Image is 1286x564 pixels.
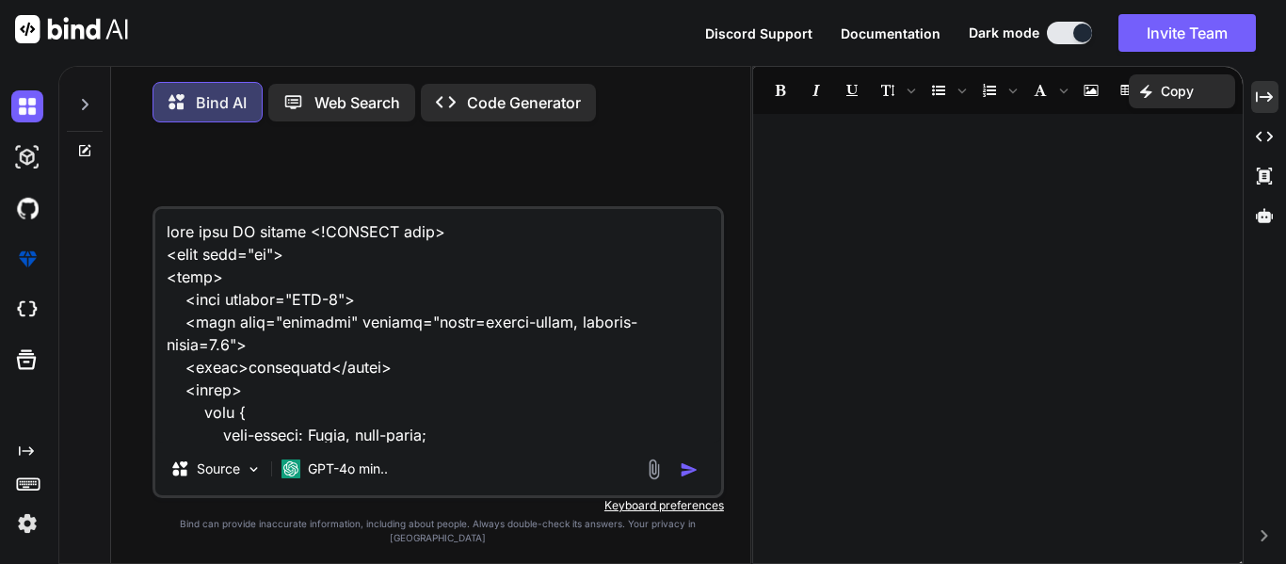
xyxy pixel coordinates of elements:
img: premium [11,243,43,275]
p: Bind can provide inaccurate information, including about people. Always double-check its answers.... [153,517,724,545]
span: Dark mode [969,24,1039,42]
span: Italic [799,74,833,106]
span: Insert Ordered List [973,74,1021,106]
span: Documentation [841,25,940,41]
img: GPT-4o mini [281,459,300,478]
span: Bold [764,74,797,106]
p: GPT-4o min.. [308,459,388,478]
p: Keyboard preferences [153,498,724,513]
span: Font size [871,74,920,106]
img: githubDark [11,192,43,224]
span: Font family [1023,74,1072,106]
img: icon [680,460,699,479]
button: Invite Team [1118,14,1256,52]
p: Bind AI [196,91,247,114]
span: Insert table [1110,74,1144,106]
span: Insert Image [1074,74,1108,106]
img: darkChat [11,90,43,122]
p: Source [197,459,240,478]
img: darkAi-studio [11,141,43,173]
button: Documentation [841,24,940,43]
img: settings [11,508,43,540]
span: Discord Support [705,25,812,41]
p: Web Search [314,91,400,114]
img: Pick Models [246,461,262,477]
p: Copy [1161,82,1194,101]
img: attachment [643,459,665,480]
span: Insert Unordered List [922,74,971,106]
p: Code Generator [467,91,581,114]
button: Discord Support [705,24,812,43]
span: Underline [835,74,869,106]
img: cloudideIcon [11,294,43,326]
img: Bind AI [15,15,128,43]
textarea: lore ipsu DO sitame <!CONSECT adip> <elit sedd="ei"> <temp> <inci utlabor="ETD-8"> <magn aliq="en... [155,209,721,443]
